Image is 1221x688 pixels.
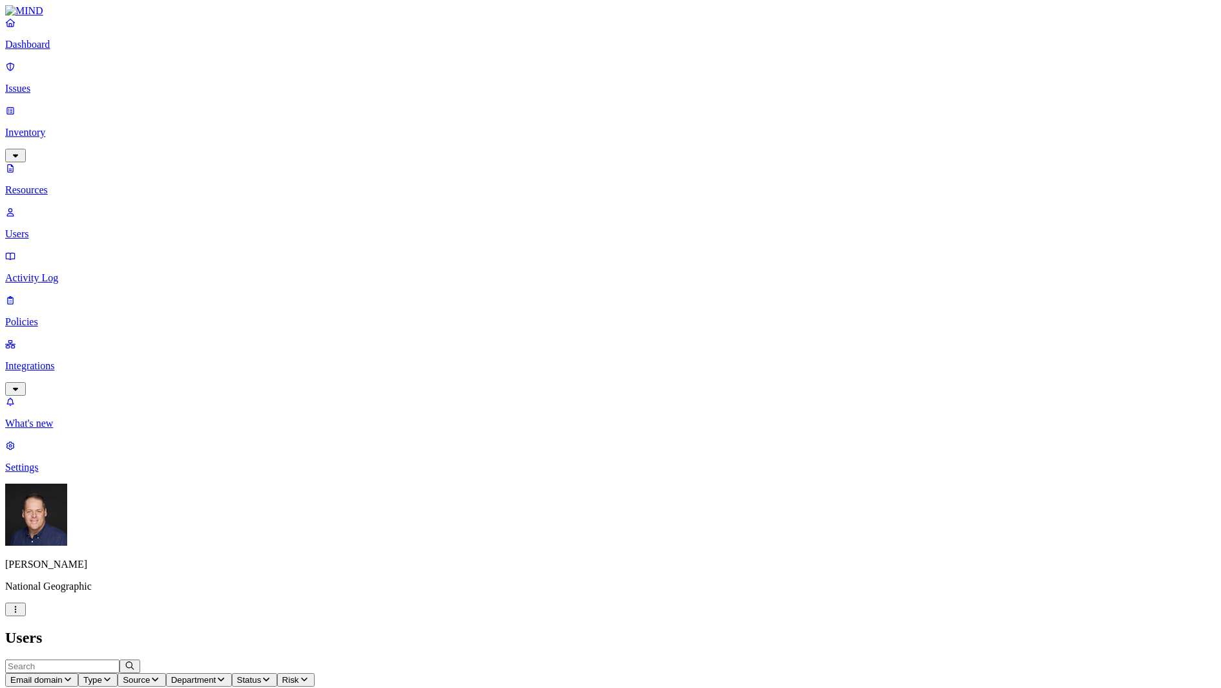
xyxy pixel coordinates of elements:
[5,484,67,546] img: Mark DeCarlo
[5,440,1216,473] a: Settings
[5,418,1216,429] p: What's new
[5,462,1216,473] p: Settings
[282,675,299,685] span: Risk
[5,272,1216,284] p: Activity Log
[5,105,1216,160] a: Inventory
[5,206,1216,240] a: Users
[5,396,1216,429] a: What's new
[5,5,1216,17] a: MIND
[10,675,63,685] span: Email domain
[5,228,1216,240] p: Users
[5,83,1216,94] p: Issues
[5,61,1216,94] a: Issues
[5,360,1216,372] p: Integrations
[5,5,43,17] img: MIND
[5,316,1216,328] p: Policies
[237,675,262,685] span: Status
[5,184,1216,196] p: Resources
[171,675,216,685] span: Department
[5,39,1216,50] p: Dashboard
[5,294,1216,328] a: Policies
[5,581,1216,592] p: National Geographic
[5,338,1216,394] a: Integrations
[5,17,1216,50] a: Dashboard
[5,629,1216,647] h2: Users
[5,162,1216,196] a: Resources
[5,660,120,673] input: Search
[5,559,1216,570] p: [PERSON_NAME]
[5,250,1216,284] a: Activity Log
[5,127,1216,138] p: Inventory
[123,675,150,685] span: Source
[83,675,102,685] span: Type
